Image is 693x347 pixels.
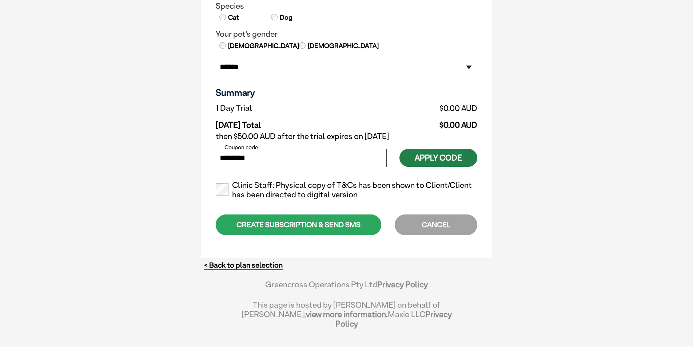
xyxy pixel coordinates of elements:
a: Privacy Policy [335,309,452,328]
button: Apply Code [399,149,477,167]
h3: Summary [216,87,477,98]
a: < Back to plan selection [204,261,283,270]
div: This page is hosted by [PERSON_NAME] on behalf of [PERSON_NAME]; Maxio LLC [241,296,452,328]
td: [DATE] Total [216,115,358,130]
td: 1 Day Trial [216,102,358,115]
div: Greencross Operations Pty Ltd [241,280,452,296]
a: view more information. [306,309,388,319]
div: CANCEL [395,214,477,235]
a: Privacy Policy [377,280,428,289]
legend: Your pet's gender [216,29,477,39]
td: $0.00 AUD [358,102,477,115]
div: CREATE SUBSCRIPTION & SEND SMS [216,214,381,235]
input: Clinic Staff: Physical copy of T&Cs has been shown to Client/Client has been directed to digital ... [216,183,228,196]
label: Coupon code [223,144,259,151]
td: then $50.00 AUD after the trial expires on [DATE] [216,130,477,143]
label: Clinic Staff: Physical copy of T&Cs has been shown to Client/Client has been directed to digital ... [216,181,477,200]
td: $0.00 AUD [358,115,477,130]
legend: Species [216,1,477,11]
